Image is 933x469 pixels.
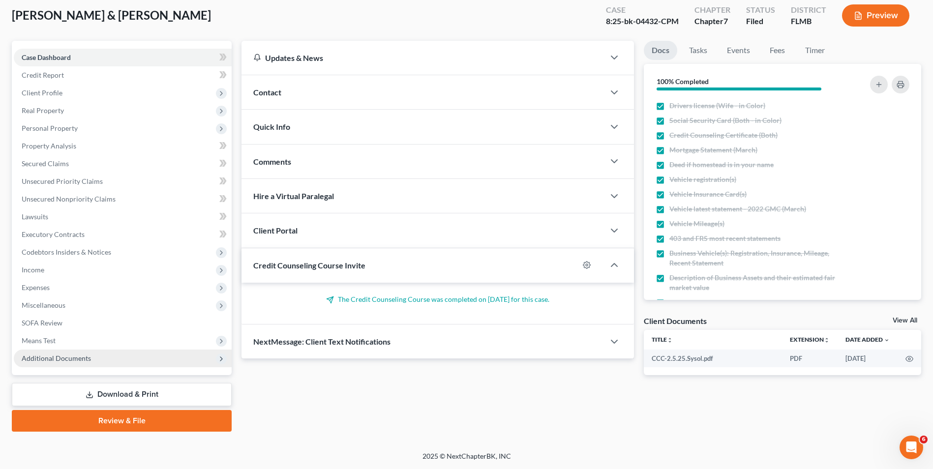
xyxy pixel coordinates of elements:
[22,265,44,274] span: Income
[12,8,211,22] span: [PERSON_NAME] & [PERSON_NAME]
[762,41,793,60] a: Fees
[253,261,365,270] span: Credit Counseling Course Invite
[253,157,291,166] span: Comments
[644,316,707,326] div: Client Documents
[652,336,673,343] a: Titleunfold_more
[838,350,898,367] td: [DATE]
[669,130,778,140] span: Credit Counseling Certificate (Both)
[14,66,232,84] a: Credit Report
[253,53,593,63] div: Updates & News
[22,88,62,97] span: Client Profile
[12,383,232,406] a: Download & Print
[669,175,736,184] span: Vehicle registration(s)
[14,226,232,243] a: Executory Contracts
[22,159,69,168] span: Secured Claims
[782,350,838,367] td: PDF
[669,273,843,293] span: Description of Business Assets and their estimated fair market value
[669,297,812,307] span: Business name, address, FEIN, and bookkeeper
[14,155,232,173] a: Secured Claims
[22,283,50,292] span: Expenses
[845,336,890,343] a: Date Added expand_more
[669,116,782,125] span: Social Security Card (Both - in Color)
[14,49,232,66] a: Case Dashboard
[746,4,775,16] div: Status
[22,71,64,79] span: Credit Report
[606,16,679,27] div: 8:25-bk-04432-CPM
[186,451,747,469] div: 2025 © NextChapterBK, INC
[669,204,806,214] span: Vehicle latest statement - 2022 GMC (March)
[14,137,232,155] a: Property Analysis
[14,173,232,190] a: Unsecured Priority Claims
[797,41,833,60] a: Timer
[22,106,64,115] span: Real Property
[694,4,730,16] div: Chapter
[669,219,724,229] span: Vehicle Mileage(s)
[791,4,826,16] div: District
[22,319,62,327] span: SOFA Review
[669,145,757,155] span: Mortgage Statement (March)
[791,16,826,27] div: FLMB
[22,53,71,61] span: Case Dashboard
[22,142,76,150] span: Property Analysis
[606,4,679,16] div: Case
[253,122,290,131] span: Quick Info
[900,436,923,459] iframe: Intercom live chat
[920,436,928,443] span: 6
[669,248,843,268] span: Business Vehicle(s): Registration, Insurance, Mileage, Recent Statement
[14,190,232,208] a: Unsecured Nonpriority Claims
[694,16,730,27] div: Chapter
[22,301,65,309] span: Miscellaneous
[22,230,85,238] span: Executory Contracts
[22,195,116,203] span: Unsecured Nonpriority Claims
[14,314,232,332] a: SOFA Review
[253,337,391,346] span: NextMessage: Client Text Notifications
[22,124,78,132] span: Personal Property
[644,41,677,60] a: Docs
[22,336,56,345] span: Means Test
[746,16,775,27] div: Filed
[893,317,917,324] a: View All
[22,354,91,362] span: Additional Documents
[681,41,715,60] a: Tasks
[22,248,111,256] span: Codebtors Insiders & Notices
[842,4,909,27] button: Preview
[667,337,673,343] i: unfold_more
[669,101,765,111] span: Drivers license (Wife - in Color)
[253,226,298,235] span: Client Portal
[669,160,774,170] span: Deed if homestead is in your name
[884,337,890,343] i: expand_more
[723,16,728,26] span: 7
[719,41,758,60] a: Events
[22,212,48,221] span: Lawsuits
[824,337,830,343] i: unfold_more
[22,177,103,185] span: Unsecured Priority Claims
[657,77,709,86] strong: 100% Completed
[644,350,782,367] td: CCC-2.5.25.Sysol.pdf
[14,208,232,226] a: Lawsuits
[669,234,781,243] span: 403 and FRS most recent statements
[253,294,622,304] p: The Credit Counseling Course was completed on [DATE] for this case.
[253,191,334,201] span: Hire a Virtual Paralegal
[12,410,232,432] a: Review & File
[790,336,830,343] a: Extensionunfold_more
[253,88,281,97] span: Contact
[669,189,747,199] span: Vehicle Insurance Card(s)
